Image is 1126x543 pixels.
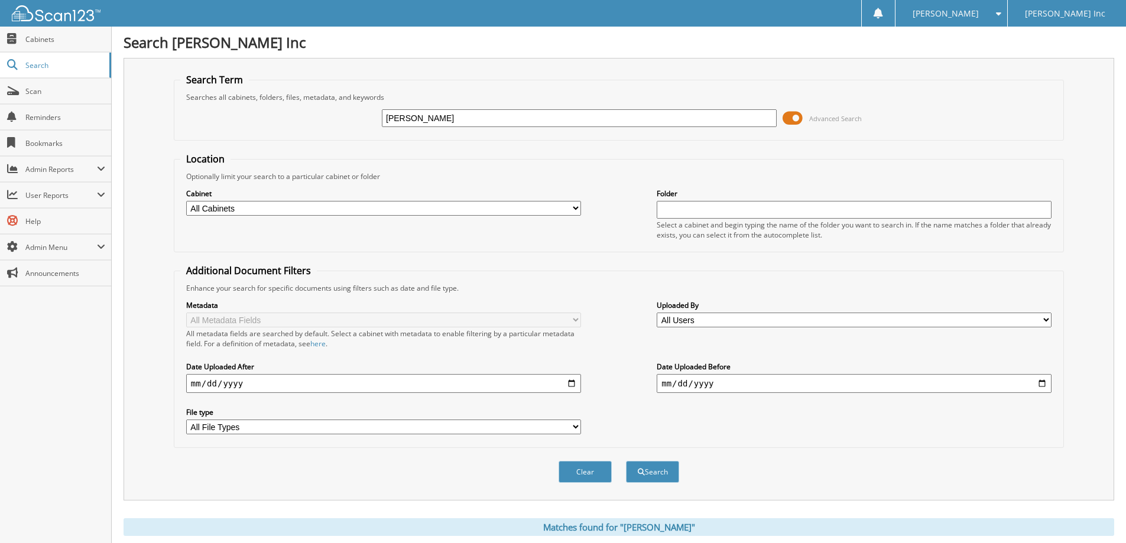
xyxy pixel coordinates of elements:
[186,374,581,393] input: start
[25,138,105,148] span: Bookmarks
[25,34,105,44] span: Cabinets
[186,362,581,372] label: Date Uploaded After
[186,407,581,417] label: File type
[124,518,1114,536] div: Matches found for "[PERSON_NAME]"
[124,32,1114,52] h1: Search [PERSON_NAME] Inc
[186,188,581,199] label: Cabinet
[657,220,1052,240] div: Select a cabinet and begin typing the name of the folder you want to search in. If the name match...
[25,190,97,200] span: User Reports
[25,268,105,278] span: Announcements
[25,60,103,70] span: Search
[626,461,679,483] button: Search
[180,283,1057,293] div: Enhance your search for specific documents using filters such as date and file type.
[913,10,979,17] span: [PERSON_NAME]
[657,300,1052,310] label: Uploaded By
[657,188,1052,199] label: Folder
[25,112,105,122] span: Reminders
[310,339,326,349] a: here
[180,92,1057,102] div: Searches all cabinets, folders, files, metadata, and keywords
[559,461,612,483] button: Clear
[12,5,100,21] img: scan123-logo-white.svg
[180,264,317,277] legend: Additional Document Filters
[809,114,862,123] span: Advanced Search
[180,152,231,165] legend: Location
[186,329,581,349] div: All metadata fields are searched by default. Select a cabinet with metadata to enable filtering b...
[25,164,97,174] span: Admin Reports
[1025,10,1105,17] span: [PERSON_NAME] Inc
[25,242,97,252] span: Admin Menu
[186,300,581,310] label: Metadata
[25,216,105,226] span: Help
[180,73,249,86] legend: Search Term
[180,171,1057,181] div: Optionally limit your search to a particular cabinet or folder
[657,374,1052,393] input: end
[25,86,105,96] span: Scan
[657,362,1052,372] label: Date Uploaded Before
